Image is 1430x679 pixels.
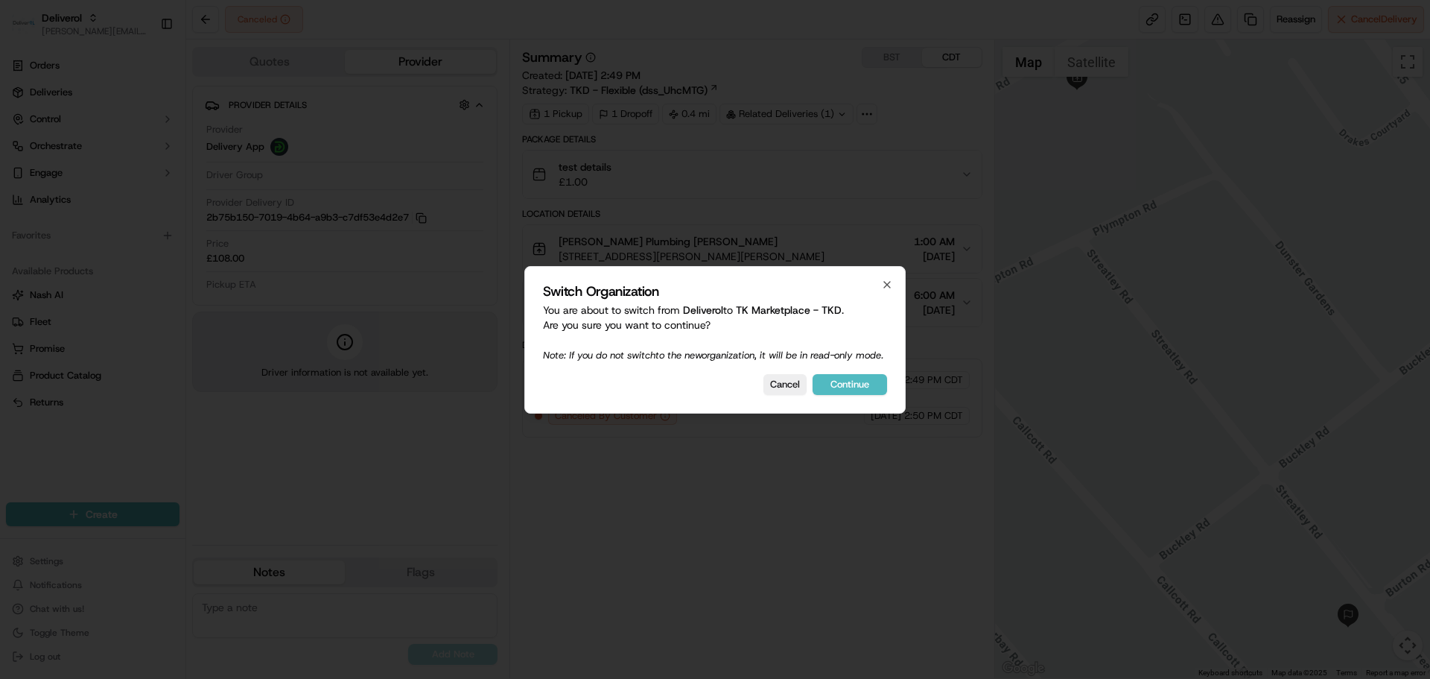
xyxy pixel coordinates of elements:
p: You are about to switch from to . Are you sure you want to continue? [543,303,887,362]
span: Note: If you do not switch to the new organization, it will be in read-only mode. [543,349,883,361]
h2: Switch Organization [543,285,887,298]
span: Deliverol [683,303,723,317]
span: TK Marketplace - TKD [736,303,842,317]
button: Cancel [763,374,807,395]
button: Continue [813,374,887,395]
